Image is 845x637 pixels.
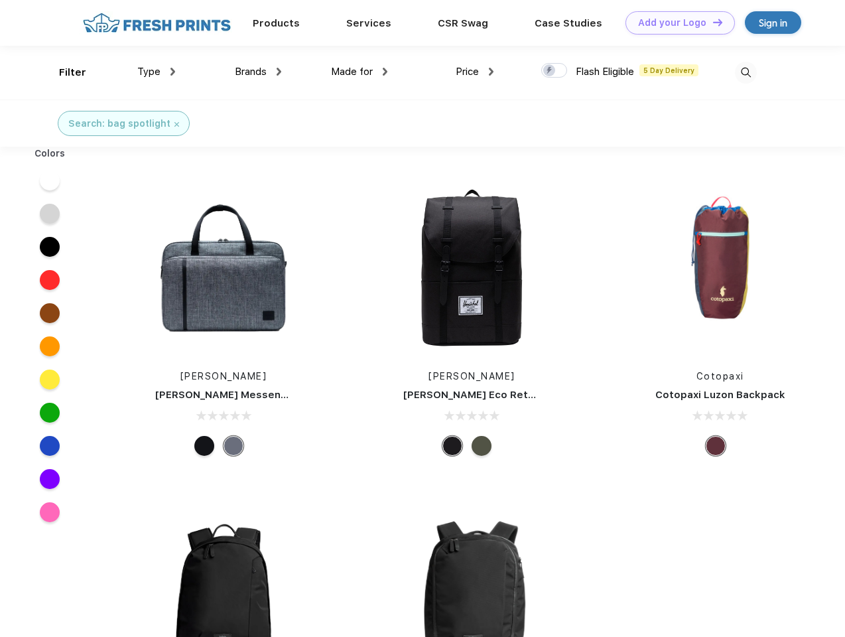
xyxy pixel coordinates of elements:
[639,64,698,76] span: 5 Day Delivery
[759,15,787,31] div: Sign in
[155,389,298,401] a: [PERSON_NAME] Messenger
[180,371,267,382] a: [PERSON_NAME]
[655,389,785,401] a: Cotopaxi Luzon Backpack
[170,68,175,76] img: dropdown.png
[696,371,744,382] a: Cotopaxi
[253,17,300,29] a: Products
[442,436,462,456] div: Black
[383,68,387,76] img: dropdown.png
[638,17,706,29] div: Add your Logo
[224,436,243,456] div: Raven Crosshatch
[735,62,757,84] img: desktop_search.svg
[194,436,214,456] div: Black
[745,11,801,34] a: Sign in
[59,65,86,80] div: Filter
[713,19,722,26] img: DT
[25,147,76,161] div: Colors
[68,117,170,131] div: Search: bag spotlight
[403,389,675,401] a: [PERSON_NAME] Eco Retreat 15" Computer Backpack
[331,66,373,78] span: Made for
[137,66,161,78] span: Type
[174,122,179,127] img: filter_cancel.svg
[79,11,235,35] img: fo%20logo%202.webp
[489,68,493,76] img: dropdown.png
[277,68,281,76] img: dropdown.png
[576,66,634,78] span: Flash Eligible
[472,436,491,456] div: Forest
[235,66,267,78] span: Brands
[383,180,560,356] img: func=resize&h=266
[428,371,515,382] a: [PERSON_NAME]
[632,180,809,356] img: func=resize&h=266
[135,180,312,356] img: func=resize&h=266
[706,436,726,456] div: Surprise
[456,66,479,78] span: Price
